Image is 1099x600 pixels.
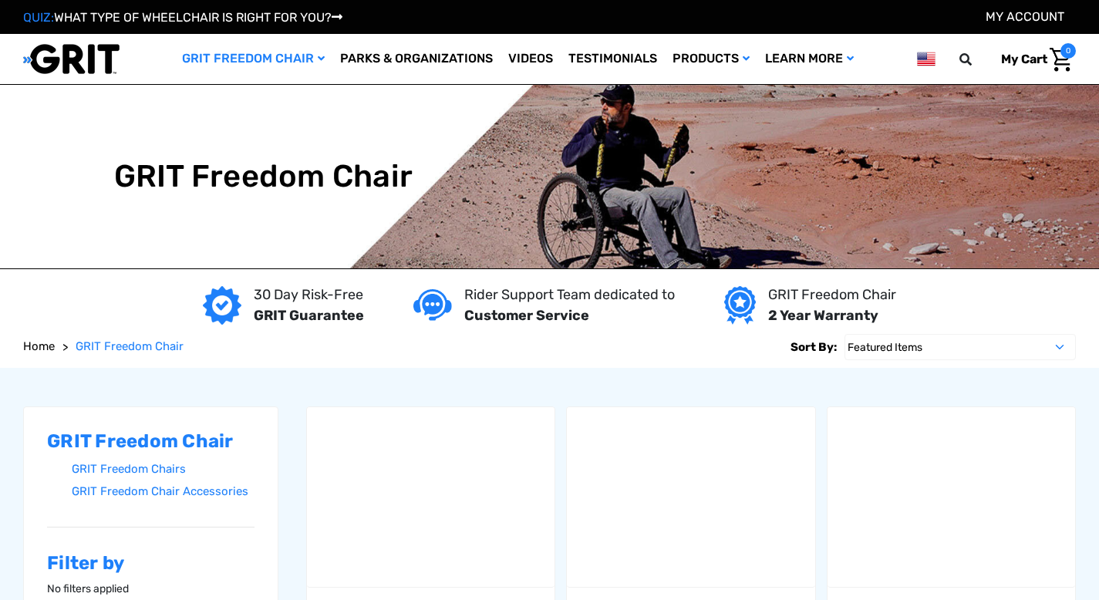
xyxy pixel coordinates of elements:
[23,43,120,75] img: GRIT All-Terrain Wheelchair and Mobility Equipment
[23,339,55,353] span: Home
[413,289,452,321] img: Customer service
[76,338,184,356] a: GRIT Freedom Chair
[23,10,342,25] a: QUIZ:WHAT TYPE OF WHEELCHAIR IS RIGHT FOR YOU?
[1001,52,1047,66] span: My Cart
[174,34,332,84] a: GRIT Freedom Chair
[72,458,255,480] a: GRIT Freedom Chairs
[47,552,255,575] h2: Filter by
[1050,48,1072,72] img: Cart
[203,286,241,325] img: GRIT Guarantee
[114,158,413,195] h1: GRIT Freedom Chair
[47,581,255,597] p: No filters applied
[791,334,837,360] label: Sort By:
[332,34,501,84] a: Parks & Organizations
[724,286,756,325] img: Year warranty
[768,285,896,305] p: GRIT Freedom Chair
[501,34,561,84] a: Videos
[254,307,364,324] strong: GRIT Guarantee
[72,480,255,503] a: GRIT Freedom Chair Accessories
[757,34,861,84] a: Learn More
[966,43,989,76] input: Search
[254,285,364,305] p: 30 Day Risk-Free
[23,338,55,356] a: Home
[567,407,814,587] img: GRIT Freedom Chair: Spartan
[47,430,255,453] h2: GRIT Freedom Chair
[986,9,1064,24] a: Account
[665,34,757,84] a: Products
[1060,43,1076,59] span: 0
[464,285,675,305] p: Rider Support Team dedicated to
[989,43,1076,76] a: Cart with 0 items
[23,10,54,25] span: QUIZ:
[464,307,589,324] strong: Customer Service
[307,407,555,587] img: GRIT Junior: GRIT Freedom Chair all terrain wheelchair engineered specifically for kids
[307,407,555,587] a: GRIT Junior,$4,995.00
[768,307,878,324] strong: 2 Year Warranty
[76,339,184,353] span: GRIT Freedom Chair
[567,407,814,587] a: GRIT Freedom Chair: Spartan,$3,995.00
[828,407,1075,587] img: GRIT Freedom Chair Pro: the Pro model shown including contoured Invacare Matrx seatback, Spinergy...
[828,407,1075,587] a: GRIT Freedom Chair: Pro,$5,495.00
[561,34,665,84] a: Testimonials
[917,49,935,69] img: us.png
